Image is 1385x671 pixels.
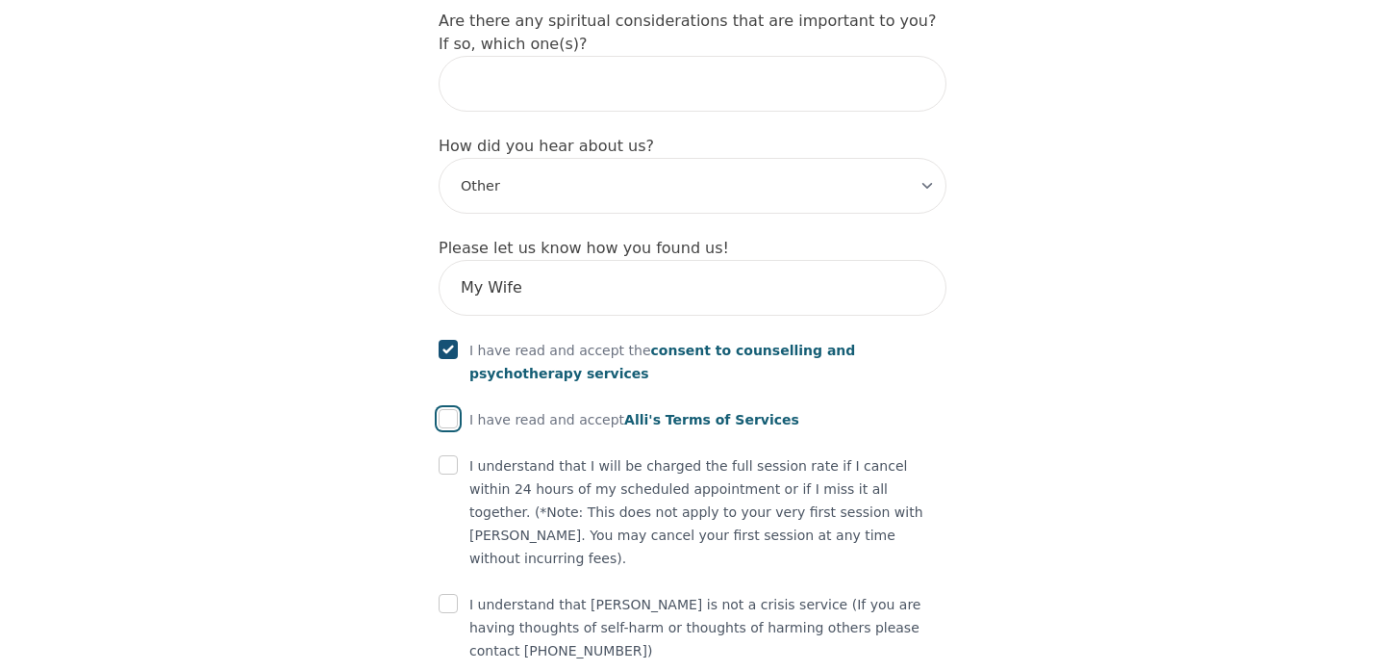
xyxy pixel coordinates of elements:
label: How did you hear about us? [439,137,654,155]
p: I have read and accept the [469,339,946,385]
span: consent to counselling and psychotherapy services [469,343,855,381]
p: I understand that I will be charged the full session rate if I cancel within 24 hours of my sched... [469,454,946,570]
label: Are there any spiritual considerations that are important to you? If so, which one(s)? [439,12,936,53]
span: Alli's Terms of Services [624,412,799,427]
p: I understand that [PERSON_NAME] is not a crisis service (If you are having thoughts of self-harm ... [469,593,946,662]
p: I have read and accept [469,408,799,431]
label: Please let us know how you found us! [439,239,729,257]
